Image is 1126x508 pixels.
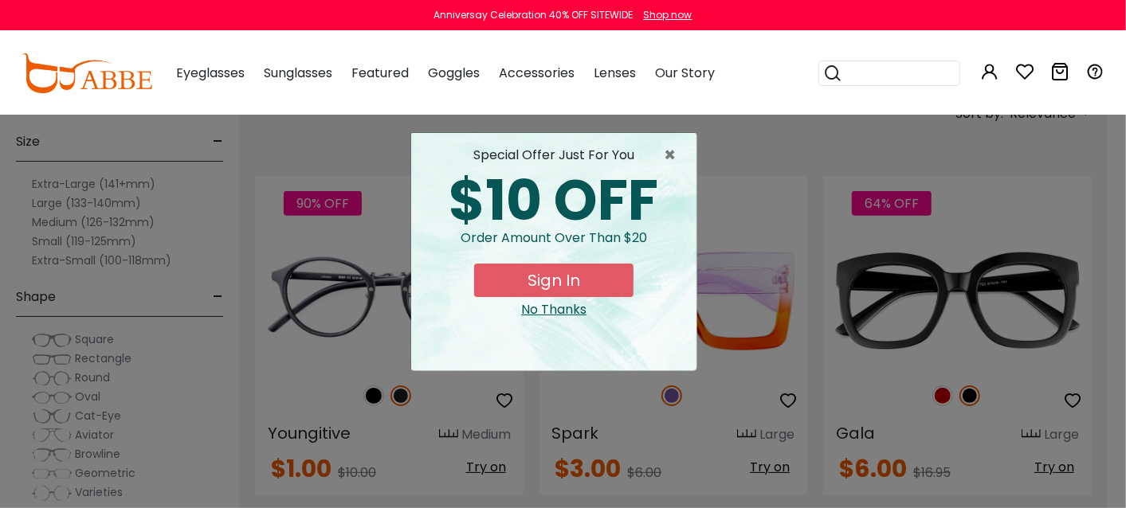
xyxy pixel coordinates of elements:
[664,146,684,165] span: ×
[264,64,332,82] span: Sunglasses
[474,264,634,297] button: Sign In
[434,8,634,22] div: Anniversay Celebration 40% OFF SITEWIDE
[424,146,684,165] div: special offer just for you
[351,64,409,82] span: Featured
[176,64,245,82] span: Eyeglasses
[644,8,692,22] div: Shop now
[424,300,684,319] div: Close
[424,173,684,229] div: $10 OFF
[499,64,575,82] span: Accessories
[22,53,152,93] img: abbeglasses.com
[664,146,684,165] button: Close
[636,8,692,21] a: Shop now
[428,64,480,82] span: Goggles
[655,64,715,82] span: Our Story
[594,64,636,82] span: Lenses
[424,229,684,264] div: Order amount over than $20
